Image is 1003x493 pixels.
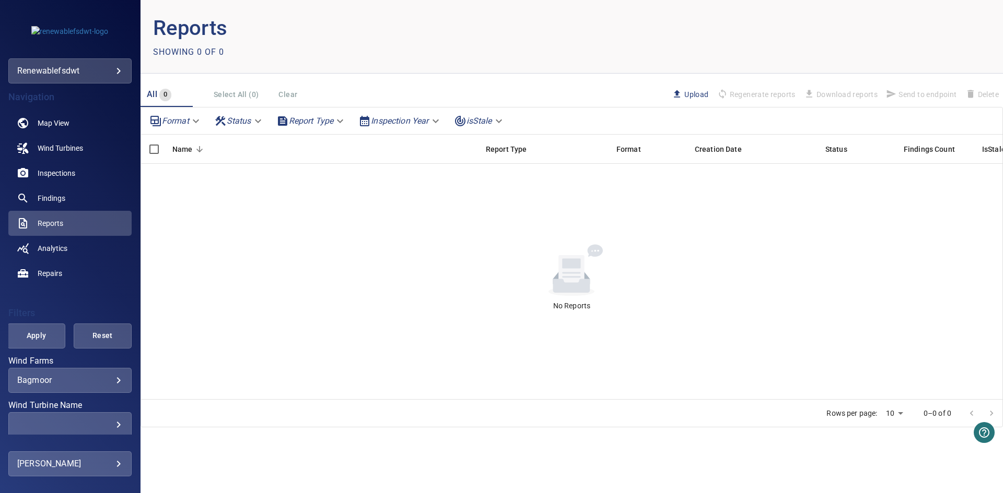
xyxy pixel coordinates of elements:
span: Inspections [38,168,75,178]
div: [PERSON_NAME] [17,455,123,472]
div: Name [172,135,193,164]
p: 0–0 of 0 [924,408,951,418]
a: findings noActive [8,186,132,211]
div: 10 [882,406,907,421]
a: windturbines noActive [8,136,132,161]
div: Name [167,135,481,164]
div: Bagmoor [17,375,123,385]
h4: Navigation [8,92,132,102]
em: isStale [466,116,492,126]
span: Analytics [38,243,67,254]
a: repairs noActive [8,261,132,286]
div: isStale [450,112,509,130]
h4: Filters [8,308,132,318]
em: Report Type [289,116,334,126]
span: Repairs [38,268,62,279]
div: Status [825,135,847,164]
a: inspections noActive [8,161,132,186]
div: Status [210,112,268,130]
div: Creation Date [690,135,820,164]
span: Upload [672,89,708,100]
div: Wind Turbine Name [8,412,132,437]
div: Format [616,135,641,164]
div: Inspection Year [354,112,445,130]
div: No Reports [553,300,591,311]
nav: pagination navigation [962,405,1001,422]
button: Apply [7,323,65,348]
a: map noActive [8,111,132,136]
button: Sort [192,142,207,157]
span: Map View [38,118,69,128]
div: Format [611,135,690,164]
a: analytics noActive [8,236,132,261]
div: renewablefsdwt [17,63,123,79]
div: Status [820,135,899,164]
div: Report Type [481,135,611,164]
div: Findings Count [904,135,955,164]
span: Wind Turbines [38,143,83,153]
span: Findings [38,193,65,203]
button: Upload [668,86,713,103]
em: Status [227,116,251,126]
span: Reset [87,329,119,342]
em: Format [162,116,189,126]
div: Format [145,112,206,130]
label: Wind Farms [8,357,132,365]
span: 0 [159,89,171,101]
div: renewablefsdwt [8,58,132,83]
p: Reports [153,13,572,44]
p: Rows per page: [826,408,877,418]
div: Findings Count [899,135,977,164]
div: Wind Farms [8,368,132,393]
p: Showing 0 of 0 [153,46,224,58]
div: Report Type [272,112,351,130]
div: Creation Date [695,135,742,164]
span: All [147,89,157,99]
em: Inspection Year [371,116,428,126]
img: renewablefsdwt-logo [31,26,108,37]
button: Reset [74,323,132,348]
label: Wind Turbine Name [8,401,132,410]
span: Reports [38,218,63,229]
div: Report Type [486,135,527,164]
a: reports active [8,211,132,236]
span: Apply [20,329,52,342]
